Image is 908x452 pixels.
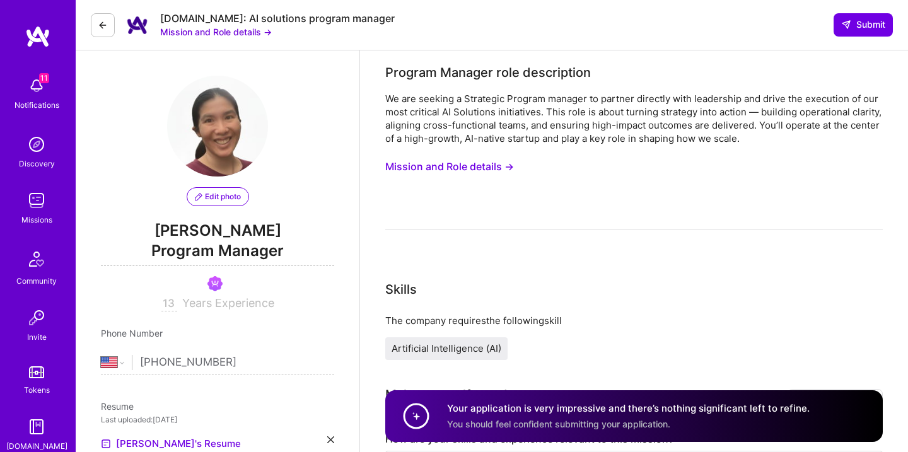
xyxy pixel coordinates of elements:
[841,18,885,31] span: Submit
[140,344,334,381] input: +1 (000) 000-0000
[101,221,334,240] span: [PERSON_NAME]
[447,402,810,415] h4: Your application is very impressive and there’s nothing significant left to refine.
[39,73,49,83] span: 11
[19,157,55,170] div: Discovery
[385,63,591,82] div: Program Manager role description
[385,385,530,404] div: Make yourself stand out
[98,20,108,30] i: icon LeftArrowDark
[161,296,177,311] input: XX
[447,419,670,429] span: You should feel confident submitting your application.
[101,328,163,339] span: Phone Number
[160,25,272,38] button: Mission and Role details →
[29,366,44,378] img: tokens
[101,439,111,449] img: Resume
[187,187,249,206] button: Edit photo
[195,193,202,200] i: icon PencilPurple
[385,155,514,178] button: Mission and Role details →
[385,280,417,299] div: Skills
[327,436,334,443] i: icon Close
[385,314,883,327] div: The company requires the following skill
[160,12,395,25] div: [DOMAIN_NAME]: AI solutions program manager
[24,305,49,330] img: Invite
[24,414,49,439] img: guide book
[207,276,223,291] img: Been on Mission
[27,330,47,344] div: Invite
[24,188,49,213] img: teamwork
[834,13,893,36] button: Submit
[125,13,150,38] img: Company Logo
[385,92,883,145] div: We are seeking a Strategic Program manager to partner directly with leadership and drive the exec...
[101,413,334,426] div: Last uploaded: [DATE]
[24,73,49,98] img: bell
[25,25,50,48] img: logo
[167,76,268,177] img: User Avatar
[788,389,883,414] div: How to stand out
[21,244,52,274] img: Community
[101,436,241,451] a: [PERSON_NAME]'s Resume
[392,342,501,354] span: Artificial Intelligence (AI)
[16,274,57,287] div: Community
[195,191,241,202] span: Edit photo
[841,20,851,30] i: icon SendLight
[21,213,52,226] div: Missions
[15,98,59,112] div: Notifications
[101,401,134,412] span: Resume
[182,296,274,310] span: Years Experience
[24,132,49,157] img: discovery
[24,383,50,397] div: Tokens
[101,240,334,266] span: Program Manager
